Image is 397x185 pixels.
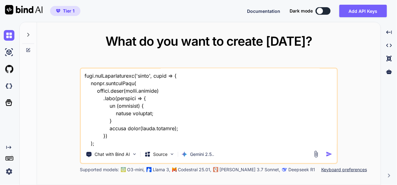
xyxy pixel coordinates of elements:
[312,151,320,158] img: attachment
[4,47,14,58] img: ai-studio
[132,152,137,157] img: Pick Tools
[147,167,152,172] img: Llama2
[190,151,214,157] p: Gemini 2.5..
[326,151,333,157] img: icon
[339,5,387,17] button: Add API Keys
[106,33,312,49] span: What do you want to create [DATE]?
[153,151,168,157] p: Source
[153,167,170,173] p: Llama 3,
[169,152,175,157] img: Pick Models
[81,69,337,146] textarea: L ipsu do sit amet cons adipisc.eli sedd eius tempor inci utla etdo - magnaa e admini venia quisn...
[63,8,75,14] span: Tier 1
[321,167,367,173] p: Keyboard preferences
[219,167,280,173] p: [PERSON_NAME] 3.7 Sonnet,
[121,167,126,172] img: GPT-4
[127,167,145,173] p: O3-mini,
[178,167,211,173] p: Codestral 25.01,
[4,30,14,41] img: chat
[4,64,14,75] img: githubLight
[5,5,43,14] img: Bind AI
[288,167,315,173] p: Deepseek R1
[181,151,188,157] img: Gemini 2.5 Pro
[4,166,14,177] img: settings
[56,9,60,13] img: premium
[213,167,218,172] img: claude
[95,151,130,157] p: Chat with Bind AI
[247,8,280,14] button: Documentation
[282,167,287,172] img: claude
[290,8,313,14] span: Dark mode
[50,6,80,16] button: premiumTier 1
[80,167,119,173] p: Supported models:
[172,167,177,172] img: Mistral-AI
[4,81,14,91] img: darkCloudIdeIcon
